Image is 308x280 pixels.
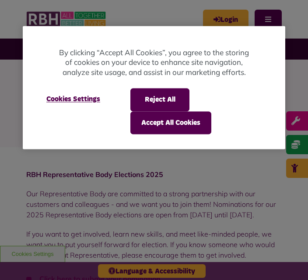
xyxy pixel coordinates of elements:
[23,26,285,149] div: Privacy
[23,26,285,149] div: Cookie banner
[58,48,250,78] p: By clicking “Accept All Cookies”, you agree to the storing of cookies on your device to enhance s...
[36,89,111,110] button: Cookies Settings
[130,111,211,134] button: Accept All Cookies
[130,89,189,111] button: Reject All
